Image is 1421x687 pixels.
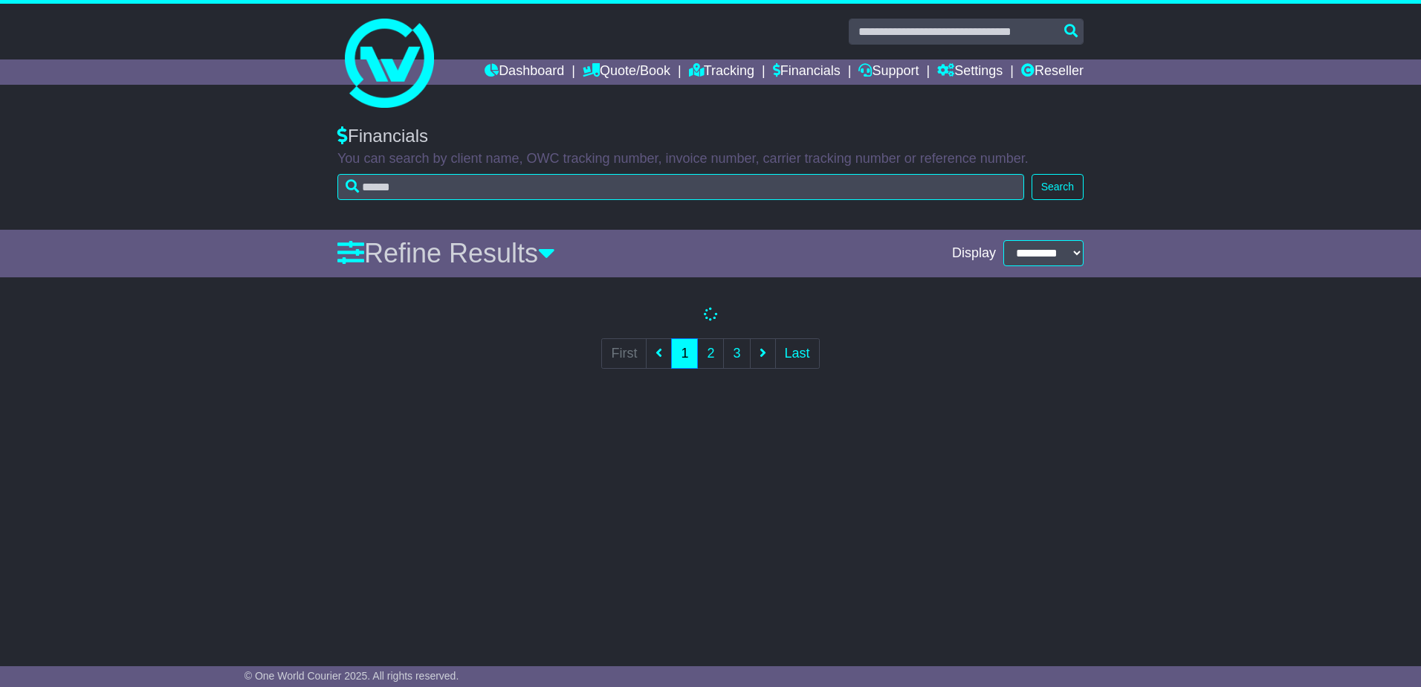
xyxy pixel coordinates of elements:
a: 3 [723,338,750,369]
a: Dashboard [485,59,564,85]
span: © One World Courier 2025. All rights reserved. [245,670,459,682]
a: Support [858,59,919,85]
span: Display [952,245,996,262]
a: Last [775,338,820,369]
a: Refine Results [337,238,555,268]
a: Financials [773,59,841,85]
a: Quote/Book [583,59,670,85]
a: Reseller [1021,59,1084,85]
a: 2 [697,338,724,369]
p: You can search by client name, OWC tracking number, invoice number, carrier tracking number or re... [337,151,1084,167]
a: Tracking [689,59,754,85]
a: 1 [671,338,698,369]
button: Search [1032,174,1084,200]
div: Financials [337,126,1084,147]
a: Settings [937,59,1003,85]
